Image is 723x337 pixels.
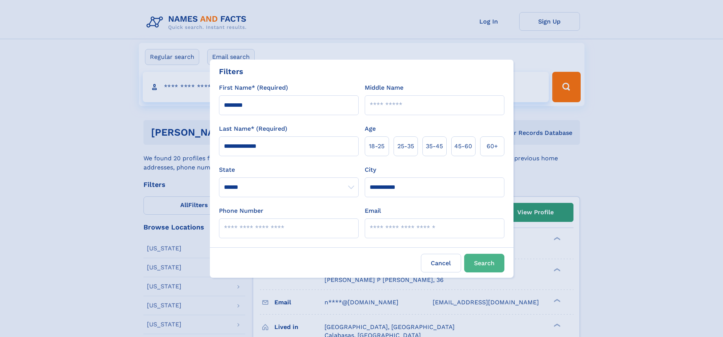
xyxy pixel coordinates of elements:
label: State [219,165,359,174]
label: Age [365,124,376,133]
span: 18‑25 [369,142,384,151]
label: City [365,165,376,174]
label: Last Name* (Required) [219,124,287,133]
label: First Name* (Required) [219,83,288,92]
span: 60+ [487,142,498,151]
span: 45‑60 [454,142,472,151]
div: Filters [219,66,243,77]
label: Phone Number [219,206,263,215]
button: Search [464,254,504,272]
label: Email [365,206,381,215]
label: Cancel [421,254,461,272]
label: Middle Name [365,83,403,92]
span: 35‑45 [426,142,443,151]
span: 25‑35 [397,142,414,151]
